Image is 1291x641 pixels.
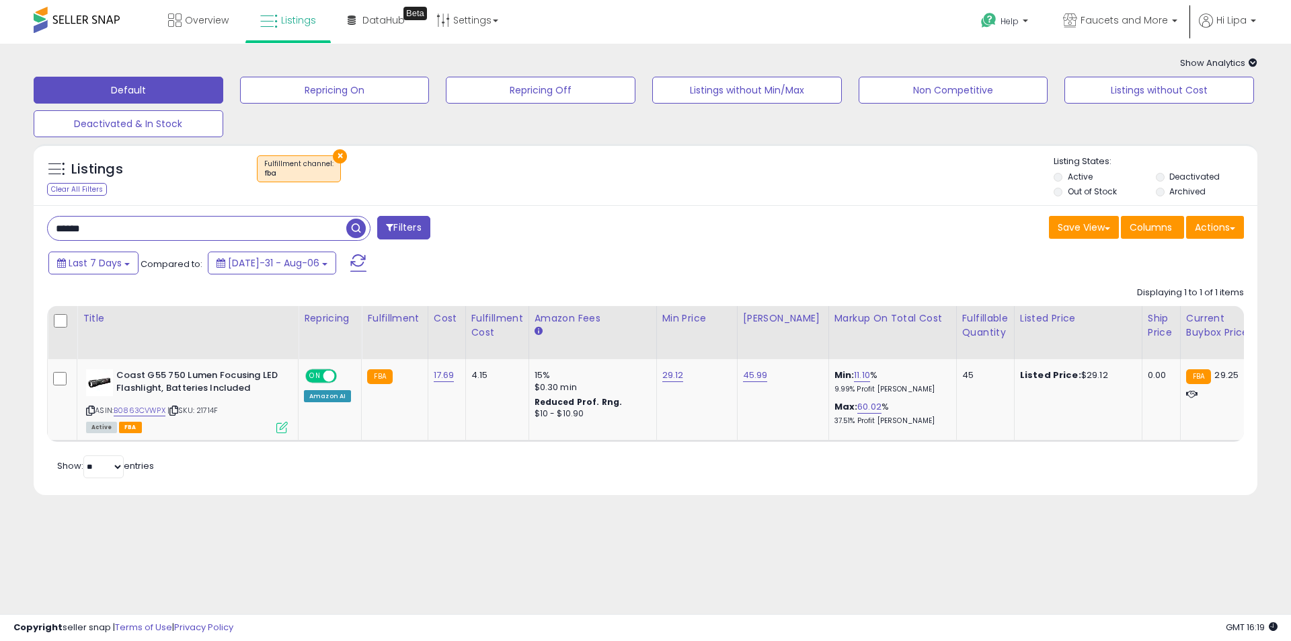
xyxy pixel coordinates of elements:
[1216,13,1247,27] span: Hi Lipa
[1121,216,1184,239] button: Columns
[471,369,518,381] div: 4.15
[1001,15,1019,27] span: Help
[114,405,165,416] a: B0863CVWPX
[834,416,946,426] p: 37.51% Profit [PERSON_NAME]
[535,369,646,381] div: 15%
[1020,369,1132,381] div: $29.12
[834,311,951,326] div: Markup on Total Cost
[1054,155,1257,168] p: Listing States:
[662,311,732,326] div: Min Price
[834,401,946,426] div: %
[743,369,768,382] a: 45.99
[1137,287,1244,299] div: Displaying 1 to 1 of 1 items
[446,77,635,104] button: Repricing Off
[834,385,946,394] p: 9.99% Profit [PERSON_NAME]
[1169,186,1206,197] label: Archived
[980,12,997,29] i: Get Help
[34,110,223,137] button: Deactivated & In Stock
[71,160,123,179] h5: Listings
[264,159,334,179] span: Fulfillment channel :
[859,77,1048,104] button: Non Competitive
[86,369,113,396] img: 31MvLwBvwsL._SL40_.jpg
[535,396,623,408] b: Reduced Prof. Rng.
[367,369,392,384] small: FBA
[403,7,427,20] div: Tooltip anchor
[240,77,430,104] button: Repricing On
[1020,369,1081,381] b: Listed Price:
[857,400,882,414] a: 60.02
[48,252,139,274] button: Last 7 Days
[970,2,1042,44] a: Help
[1186,311,1255,340] div: Current Buybox Price
[304,311,356,326] div: Repricing
[652,77,842,104] button: Listings without Min/Max
[834,400,858,413] b: Max:
[1214,369,1239,381] span: 29.25
[1064,77,1254,104] button: Listings without Cost
[535,381,646,393] div: $0.30 min
[47,183,107,196] div: Clear All Filters
[962,369,1004,381] div: 45
[228,256,319,270] span: [DATE]-31 - Aug-06
[854,369,870,382] a: 11.10
[281,13,316,27] span: Listings
[1148,311,1175,340] div: Ship Price
[1180,56,1257,69] span: Show Analytics
[434,369,455,382] a: 17.69
[208,252,336,274] button: [DATE]-31 - Aug-06
[116,369,280,398] b: Coast G55 750 Lumen Focusing LED Flashlight, Batteries Included
[34,77,223,104] button: Default
[86,422,117,433] span: All listings currently available for purchase on Amazon
[57,459,154,472] span: Show: entries
[335,371,356,382] span: OFF
[333,149,347,163] button: ×
[1049,216,1119,239] button: Save View
[367,311,422,326] div: Fulfillment
[834,369,855,381] b: Min:
[83,311,292,326] div: Title
[1130,221,1172,234] span: Columns
[362,13,405,27] span: DataHub
[304,390,351,402] div: Amazon AI
[1199,13,1256,44] a: Hi Lipa
[1148,369,1170,381] div: 0.00
[743,311,823,326] div: [PERSON_NAME]
[434,311,460,326] div: Cost
[307,371,323,382] span: ON
[141,258,202,270] span: Compared to:
[264,169,334,178] div: fba
[185,13,229,27] span: Overview
[828,306,956,359] th: The percentage added to the cost of goods (COGS) that forms the calculator for Min & Max prices.
[1020,311,1136,326] div: Listed Price
[471,311,523,340] div: Fulfillment Cost
[962,311,1009,340] div: Fulfillable Quantity
[834,369,946,394] div: %
[69,256,122,270] span: Last 7 Days
[535,326,543,338] small: Amazon Fees.
[535,311,651,326] div: Amazon Fees
[86,369,288,432] div: ASIN:
[1186,369,1211,384] small: FBA
[1068,171,1093,182] label: Active
[119,422,142,433] span: FBA
[1068,186,1117,197] label: Out of Stock
[1186,216,1244,239] button: Actions
[535,408,646,420] div: $10 - $10.90
[1081,13,1168,27] span: Faucets and More
[662,369,684,382] a: 29.12
[167,405,218,416] span: | SKU: 21714F
[377,216,430,239] button: Filters
[1169,171,1220,182] label: Deactivated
